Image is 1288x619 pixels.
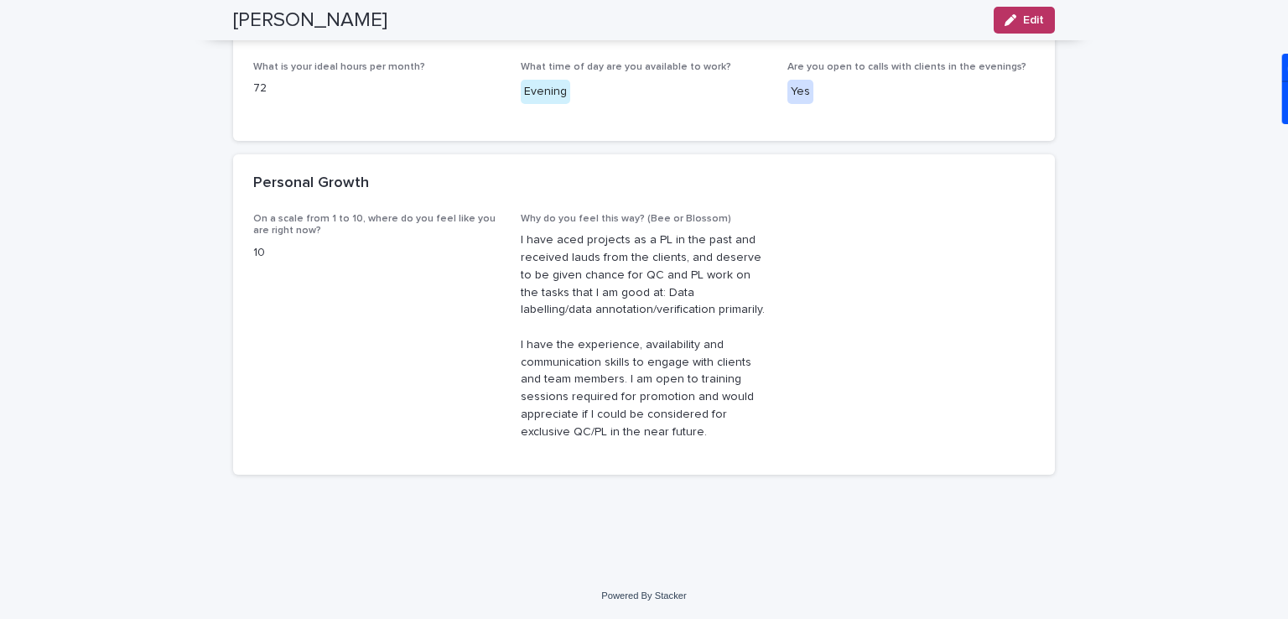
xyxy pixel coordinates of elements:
a: Powered By Stacker [601,590,686,601]
span: What is your ideal hours per month? [253,62,425,72]
span: Edit [1023,14,1044,26]
p: 72 [253,80,501,97]
p: I have aced projects as a PL in the past and received lauds from the clients, and deserve to be g... [521,231,768,441]
div: Yes [787,80,813,104]
span: On a scale from 1 to 10, where do you feel like you are right now? [253,214,496,236]
h2: Personal Growth [253,174,369,193]
div: Evening [521,80,570,104]
span: What time of day are you available to work? [521,62,731,72]
p: 10 [253,244,501,262]
span: Why do you feel this way? (Bee or Blossom) [521,214,731,224]
button: Edit [994,7,1055,34]
span: Are you open to calls with clients in the evenings? [787,62,1026,72]
h2: [PERSON_NAME] [233,8,387,33]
